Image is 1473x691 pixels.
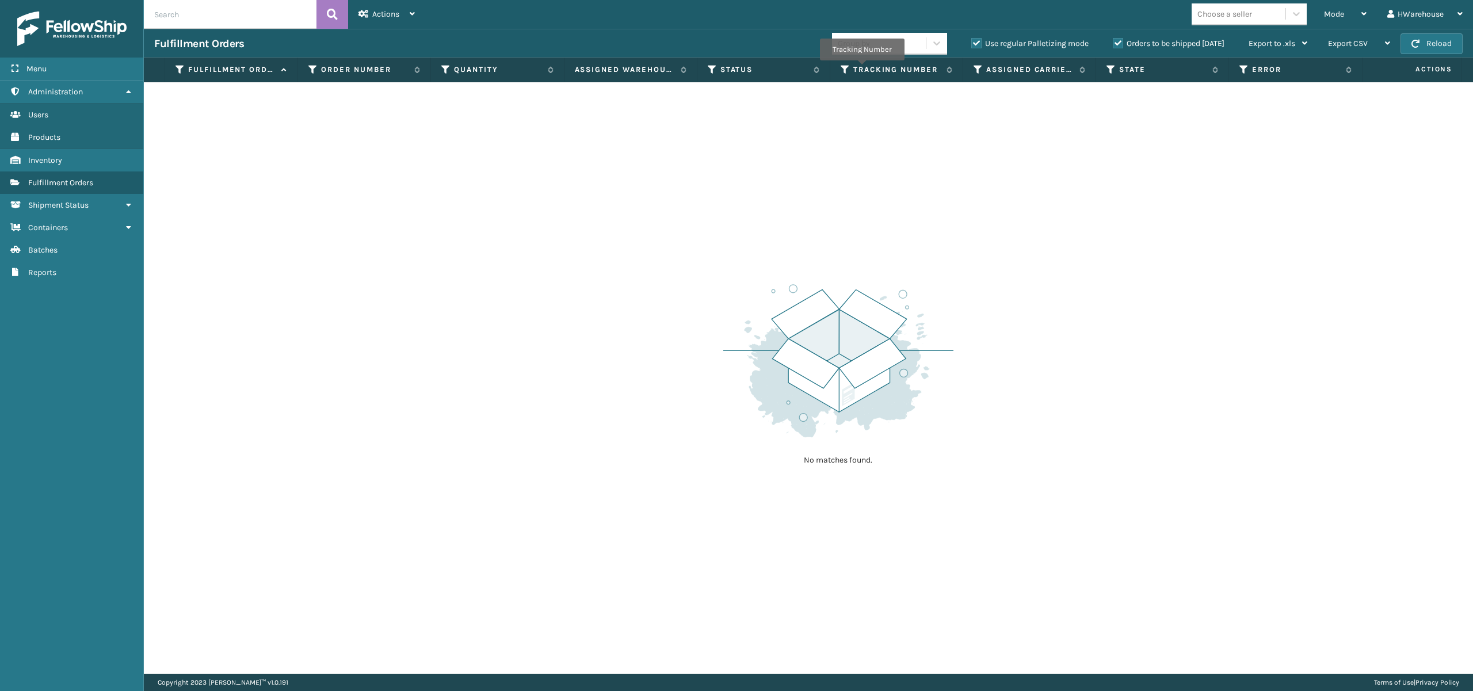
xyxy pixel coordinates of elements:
[28,223,68,232] span: Containers
[1197,8,1252,20] div: Choose a seller
[372,9,399,19] span: Actions
[1328,39,1368,48] span: Export CSV
[454,64,541,75] label: Quantity
[575,64,675,75] label: Assigned Warehouse
[838,37,870,49] div: Group by
[28,178,93,188] span: Fulfillment Orders
[28,132,60,142] span: Products
[1374,674,1459,691] div: |
[17,12,127,46] img: logo
[28,155,62,165] span: Inventory
[154,37,244,51] h3: Fulfillment Orders
[28,268,56,277] span: Reports
[1113,39,1224,48] label: Orders to be shipped [DATE]
[28,110,48,120] span: Users
[1415,678,1459,686] a: Privacy Policy
[1249,39,1295,48] span: Export to .xls
[321,64,409,75] label: Order Number
[853,64,941,75] label: Tracking Number
[28,200,89,210] span: Shipment Status
[1119,64,1207,75] label: State
[28,245,58,255] span: Batches
[188,64,276,75] label: Fulfillment Order Id
[1374,678,1414,686] a: Terms of Use
[1252,64,1340,75] label: Error
[971,39,1089,48] label: Use regular Palletizing mode
[1366,60,1459,79] span: Actions
[26,64,47,74] span: Menu
[1324,9,1344,19] span: Mode
[720,64,808,75] label: Status
[28,87,83,97] span: Administration
[986,64,1074,75] label: Assigned Carrier Service
[1401,33,1463,54] button: Reload
[158,674,288,691] p: Copyright 2023 [PERSON_NAME]™ v 1.0.191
